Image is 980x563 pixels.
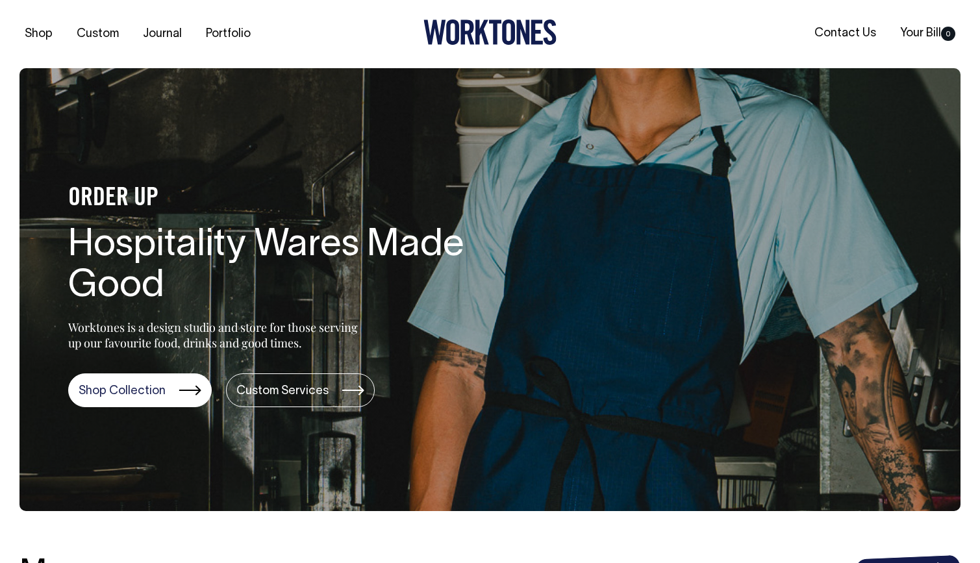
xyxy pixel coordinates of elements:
a: Your Bill0 [895,23,961,44]
a: Contact Us [809,23,881,44]
h4: ORDER UP [68,185,484,212]
a: Shop Collection [68,373,212,407]
a: Journal [138,23,187,45]
span: 0 [941,27,955,41]
a: Custom Services [226,373,375,407]
a: Shop [19,23,58,45]
h1: Hospitality Wares Made Good [68,225,484,308]
a: Portfolio [201,23,256,45]
a: Custom [71,23,124,45]
p: Worktones is a design studio and store for those serving up our favourite food, drinks and good t... [68,319,364,351]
